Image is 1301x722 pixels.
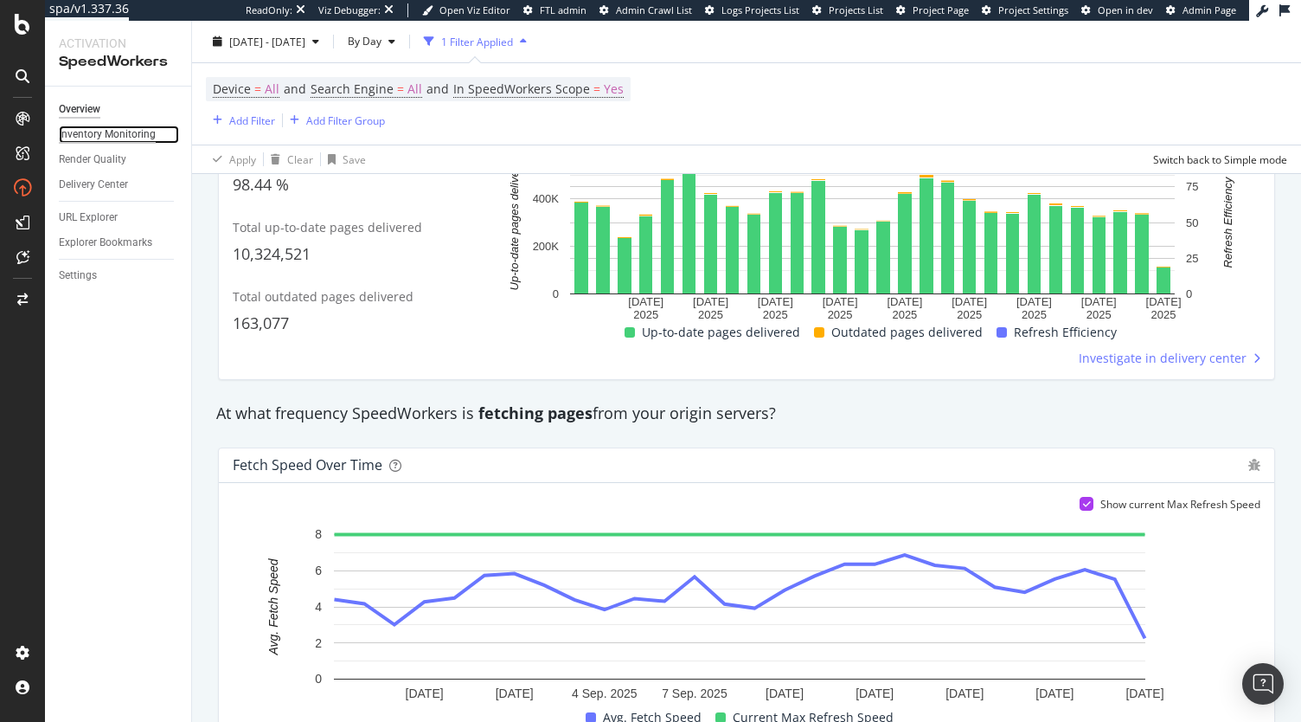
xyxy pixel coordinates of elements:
[233,525,1247,707] svg: A chart.
[478,403,593,423] strong: fetching pages
[1186,287,1192,300] text: 0
[206,110,275,131] button: Add Filter
[1186,180,1198,193] text: 75
[59,126,179,144] a: Inventory Monitoring
[662,687,727,700] text: 7 Sep. 2025
[1146,295,1182,308] text: [DATE]
[229,151,256,166] div: Apply
[698,308,723,321] text: 2025
[59,267,179,285] a: Settings
[945,687,984,700] text: [DATE]
[59,209,179,227] a: URL Explorer
[1151,308,1176,321] text: 2025
[306,113,385,127] div: Add Filter Group
[233,313,289,333] span: 163,077
[265,77,279,101] span: All
[1221,176,1234,268] text: Refresh Efficiency
[321,145,366,173] button: Save
[315,600,322,614] text: 4
[341,28,402,55] button: By Day
[913,3,969,16] span: Project Page
[533,240,560,253] text: 200K
[233,456,382,474] div: Fetch Speed over time
[1081,3,1153,17] a: Open in dev
[59,35,177,52] div: Activation
[1182,3,1236,16] span: Admin Page
[59,100,179,119] a: Overview
[1186,252,1198,265] text: 25
[892,308,917,321] text: 2025
[229,113,275,127] div: Add Filter
[523,3,586,17] a: FTL admin
[508,154,521,291] text: Up-to-date pages delivered
[1125,687,1163,700] text: [DATE]
[254,81,261,97] span: =
[315,635,322,649] text: 2
[1022,308,1047,321] text: 2025
[1014,322,1117,343] span: Refresh Efficiency
[266,558,280,655] text: Avg. Fetch Speed
[208,403,1285,425] div: At what frequency SpeedWorkers is from your origin servers?
[284,81,306,97] span: and
[1035,687,1073,700] text: [DATE]
[1146,145,1287,173] button: Switch back to Simple mode
[495,142,1251,322] svg: A chart.
[59,176,179,194] a: Delivery Center
[829,3,883,16] span: Projects List
[59,151,179,169] a: Render Quality
[758,295,793,308] text: [DATE]
[896,3,969,17] a: Project Page
[59,151,126,169] div: Render Quality
[422,3,510,17] a: Open Viz Editor
[812,3,883,17] a: Projects List
[246,3,292,17] div: ReadOnly:
[642,322,800,343] span: Up-to-date pages delivered
[1242,663,1284,705] div: Open Intercom Messenger
[264,145,313,173] button: Clear
[1079,350,1260,367] a: Investigate in delivery center
[59,126,156,144] div: Inventory Monitoring
[1079,350,1247,367] span: Investigate in delivery center
[315,564,322,577] text: 6
[59,209,118,227] div: URL Explorer
[1248,459,1260,471] div: bug
[426,81,449,97] span: and
[1081,295,1117,308] text: [DATE]
[1016,295,1052,308] text: [DATE]
[952,295,987,308] text: [DATE]
[604,77,624,101] span: Yes
[206,145,256,173] button: Apply
[1086,308,1112,321] text: 2025
[441,34,513,48] div: 1 Filter Applied
[233,174,289,195] span: 98.44 %
[705,3,799,17] a: Logs Projects List
[417,28,534,55] button: 1 Filter Applied
[828,308,853,321] text: 2025
[616,3,692,16] span: Admin Crawl List
[1166,3,1236,17] a: Admin Page
[633,308,658,321] text: 2025
[343,151,366,166] div: Save
[1098,3,1153,16] span: Open in dev
[572,687,638,700] text: 4 Sep. 2025
[453,81,590,97] span: In SpeedWorkers Scope
[540,3,586,16] span: FTL admin
[233,288,413,305] span: Total outdated pages delivered
[628,295,663,308] text: [DATE]
[59,176,128,194] div: Delivery Center
[496,687,534,700] text: [DATE]
[59,100,100,119] div: Overview
[213,81,251,97] span: Device
[887,295,922,308] text: [DATE]
[957,308,982,321] text: 2025
[533,192,560,205] text: 400K
[59,234,152,252] div: Explorer Bookmarks
[311,81,394,97] span: Search Engine
[229,34,305,48] span: [DATE] - [DATE]
[341,34,381,48] span: By Day
[315,672,322,686] text: 0
[206,28,326,55] button: [DATE] - [DATE]
[1153,151,1287,166] div: Switch back to Simple mode
[59,267,97,285] div: Settings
